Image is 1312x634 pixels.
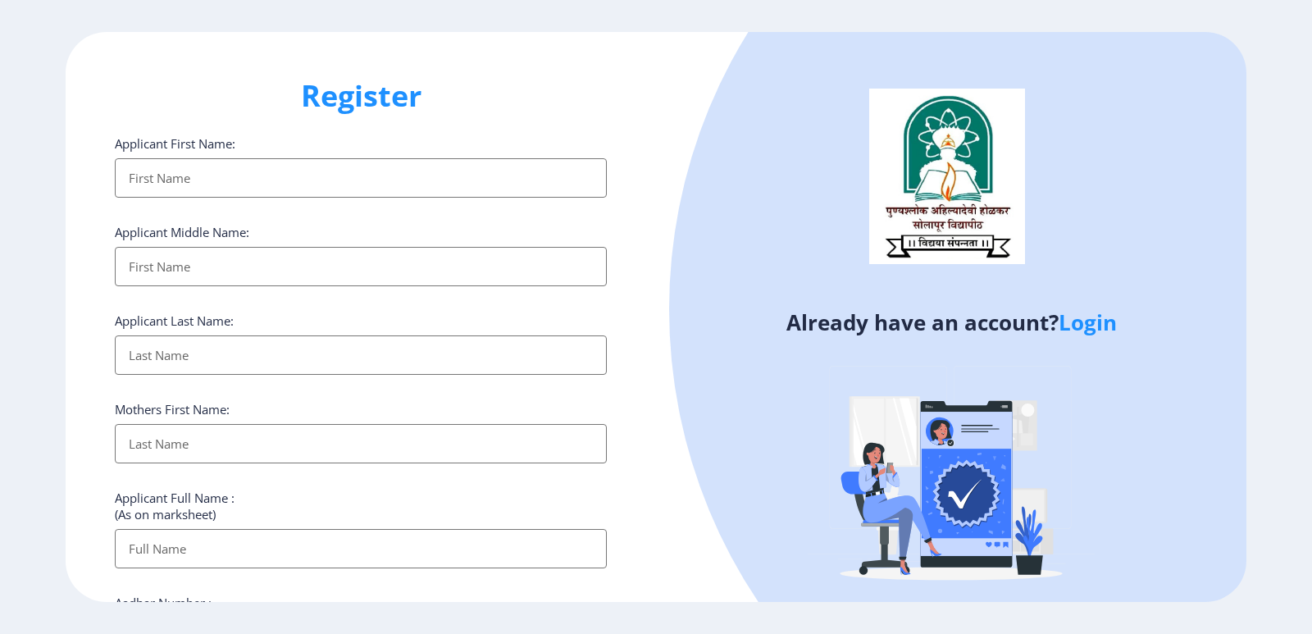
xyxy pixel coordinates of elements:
input: First Name [115,158,607,198]
label: Applicant Last Name: [115,312,234,329]
h4: Already have an account? [668,309,1234,335]
label: Mothers First Name: [115,401,230,417]
input: Last Name [115,335,607,375]
img: Verified-rafiki.svg [808,335,1095,622]
input: Last Name [115,424,607,463]
label: Applicant Full Name : (As on marksheet) [115,490,235,522]
label: Applicant Middle Name: [115,224,249,240]
input: First Name [115,247,607,286]
label: Applicant First Name: [115,135,235,152]
a: Login [1059,308,1117,337]
label: Aadhar Number : [115,595,212,611]
h1: Register [115,76,607,116]
img: logo [869,89,1025,264]
input: Full Name [115,529,607,568]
